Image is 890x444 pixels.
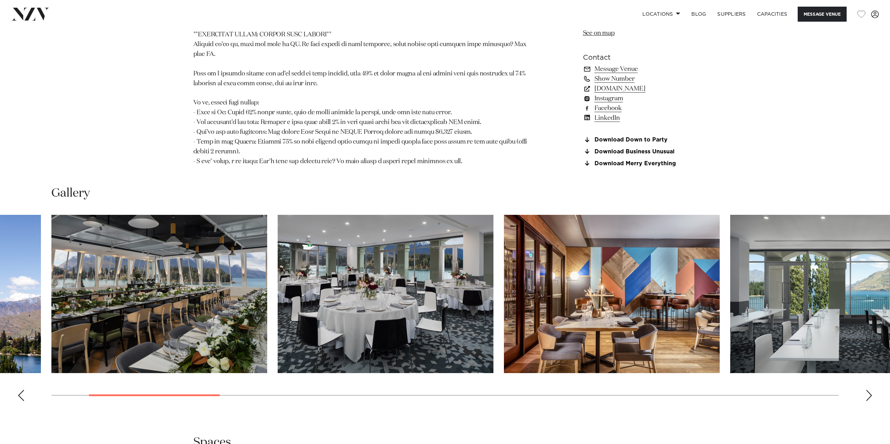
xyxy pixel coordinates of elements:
a: Message Venue [583,64,697,74]
a: Download Down to Party [583,137,697,143]
a: LinkedIn [583,113,697,123]
a: Download Merry Everything [583,160,697,167]
button: Message Venue [798,7,847,22]
swiper-slide: 3 / 21 [278,215,493,373]
swiper-slide: 2 / 21 [51,215,267,373]
a: Download Business Unusual [583,148,697,155]
a: Instagram [583,93,697,103]
a: Capacities [752,7,793,22]
h2: Gallery [51,185,90,201]
a: See on map [583,30,615,36]
a: BLOG [686,7,712,22]
a: Locations [637,7,686,22]
a: SUPPLIERS [712,7,751,22]
a: Show Number [583,74,697,83]
a: [DOMAIN_NAME] [583,83,697,93]
swiper-slide: 4 / 21 [504,215,720,373]
img: nzv-logo.png [11,8,49,20]
h6: Contact [583,52,697,63]
a: Facebook [583,103,697,113]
